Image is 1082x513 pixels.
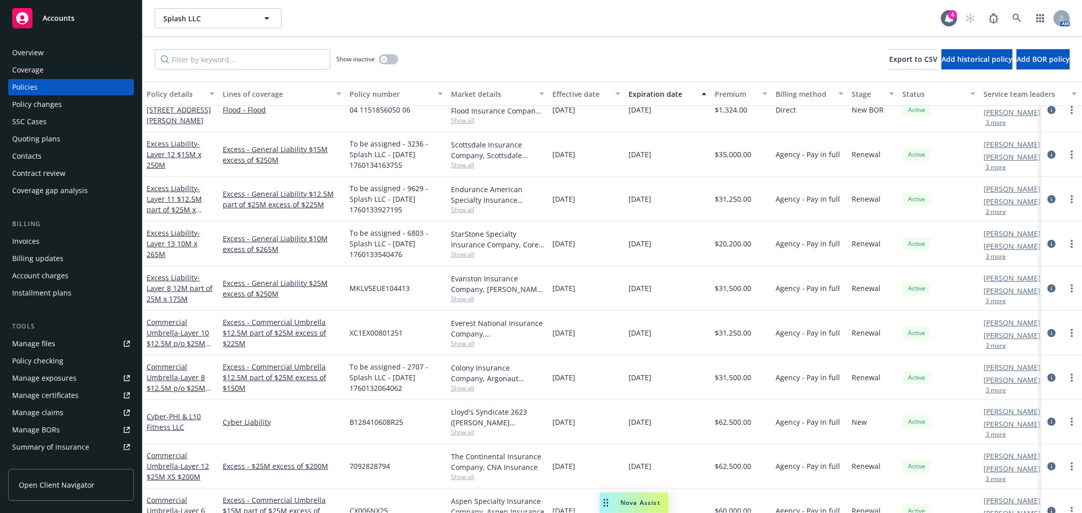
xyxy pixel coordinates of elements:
[776,417,840,427] span: Agency - Pay in full
[902,89,964,99] div: Status
[852,149,881,160] span: Renewal
[986,343,1006,349] button: 3 more
[1066,460,1078,472] a: more
[960,8,981,28] a: Start snowing
[147,373,211,404] span: - Layer 8 $12.5M p/o $25M XS 175M
[8,387,134,404] a: Manage certificates
[776,461,840,471] span: Agency - Pay in full
[155,8,282,28] button: Splash LLC
[8,182,134,199] a: Coverage gap analysis
[12,285,72,301] div: Installment plans
[147,328,211,359] span: - Layer 10 $12.5M p/o $25M XS $225M
[984,285,1040,296] a: [PERSON_NAME]
[223,144,341,165] a: Excess - General Liability $15M excess of $250M
[1030,8,1051,28] a: Switch app
[147,228,200,259] span: - Layer 13 10M x 265M
[1017,49,1070,69] button: Add BOR policy
[147,451,209,482] a: Commercial Umbrella
[941,49,1013,69] button: Add historical policy
[776,283,840,294] span: Agency - Pay in full
[552,149,575,160] span: [DATE]
[147,317,209,359] a: Commercial Umbrella
[984,419,1040,429] a: [PERSON_NAME]
[852,89,883,99] div: Stage
[984,152,1040,162] a: [PERSON_NAME]
[984,406,1040,417] a: [PERSON_NAME]
[984,362,1040,373] a: [PERSON_NAME]
[8,321,134,332] div: Tools
[451,407,544,428] div: Lloyd's Syndicate 2623 ([PERSON_NAME] [PERSON_NAME] Limited), [PERSON_NAME] Group, BMS Group
[1045,416,1058,428] a: circleInformation
[12,336,55,352] div: Manage files
[1066,104,1078,116] a: more
[223,361,341,393] a: Excess - Commercial Umbrella $12.5M part of $25M excess of $150M
[350,89,432,99] div: Policy number
[776,89,832,99] div: Billing method
[986,431,1006,437] button: 3 more
[8,45,134,61] a: Overview
[776,238,840,249] span: Agency - Pay in full
[986,120,1006,126] button: 3 more
[776,194,840,204] span: Agency - Pay in full
[451,384,544,392] span: Show all
[147,94,211,125] a: Commercial Flood
[1045,193,1058,205] a: circleInformation
[350,228,443,260] span: To be assigned - 6803 - Splash LLC - [DATE] 1760133540476
[223,189,341,210] a: Excess - General Liability $12.5M part of $25M excess of $225M
[980,82,1081,106] button: Service team leaders
[715,327,751,338] span: $31,250.00
[948,10,957,19] div: 4
[984,317,1040,328] a: [PERSON_NAME]
[852,283,881,294] span: Renewal
[552,238,575,249] span: [DATE]
[8,268,134,284] a: Account charges
[852,461,881,471] span: Renewal
[552,283,575,294] span: [DATE]
[1045,238,1058,250] a: circleInformation
[624,82,711,106] button: Expiration date
[147,461,209,482] span: - Layer 12 $25M XS $200M
[984,273,1040,283] a: [PERSON_NAME]
[336,55,375,63] span: Show inactive
[715,372,751,383] span: $31,500.00
[906,417,927,426] span: Active
[12,370,77,386] div: Manage exposures
[776,327,840,338] span: Agency - Pay in full
[12,62,44,78] div: Coverage
[600,493,669,513] button: Nova Assist
[984,139,1040,150] a: [PERSON_NAME]
[8,250,134,267] a: Billing updates
[12,182,88,199] div: Coverage gap analysis
[155,49,330,69] input: Filter by keyword...
[12,165,65,181] div: Contract review
[451,472,544,481] span: Show all
[552,104,575,115] span: [DATE]
[552,372,575,383] span: [DATE]
[451,362,544,384] div: Colony Insurance Company, Argonaut Insurance Company (Argo)
[451,295,544,303] span: Show all
[552,327,575,338] span: [DATE]
[984,375,1040,385] a: [PERSON_NAME]
[600,493,612,513] div: Drag to move
[629,89,695,99] div: Expiration date
[852,194,881,204] span: Renewal
[147,228,200,259] a: Excess Liability
[715,104,747,115] span: $1,324.00
[715,417,751,427] span: $62,500.00
[223,104,341,115] a: Flood - Flood
[984,451,1040,461] a: [PERSON_NAME]
[1045,327,1058,339] a: circleInformation
[1045,282,1058,295] a: circleInformation
[984,89,1066,99] div: Service team leaders
[12,405,63,421] div: Manage claims
[143,82,219,106] button: Policy details
[8,219,134,229] div: Billing
[906,195,927,204] span: Active
[629,461,651,471] span: [DATE]
[451,318,544,339] div: Everest National Insurance Company, [GEOGRAPHIC_DATA]
[1017,54,1070,64] span: Add BOR policy
[8,4,134,32] a: Accounts
[984,184,1040,194] a: [PERSON_NAME]
[984,241,1040,251] a: [PERSON_NAME]
[451,116,544,125] span: Show all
